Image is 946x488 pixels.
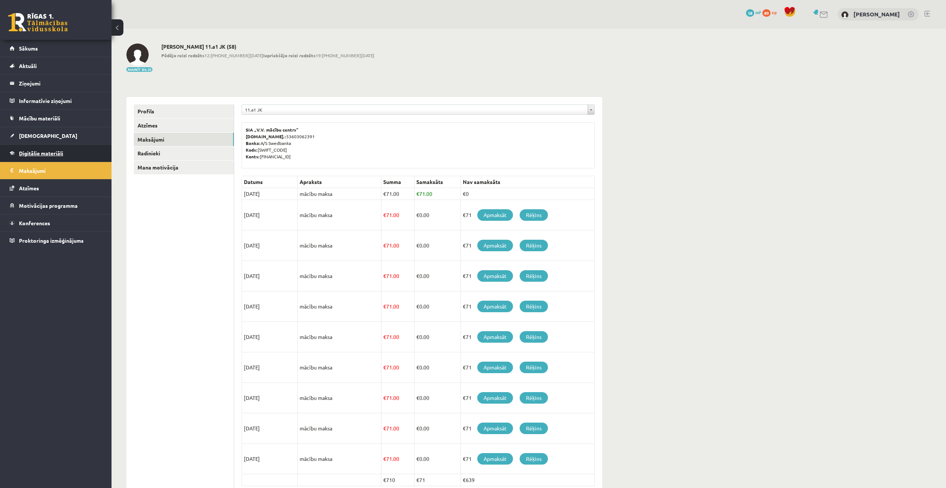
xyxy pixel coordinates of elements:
td: €71 [461,230,594,261]
td: 71.00 [381,444,414,474]
b: Pēdējo reizi redzēts [161,52,204,58]
td: 71.00 [381,352,414,383]
td: [DATE] [242,188,298,200]
span: [DEMOGRAPHIC_DATA] [19,132,77,139]
a: 11.a1 JK [242,105,594,114]
a: Rēķins [520,240,548,251]
a: Rēķins [520,270,548,282]
span: € [383,333,386,340]
span: € [383,211,386,218]
td: 71.00 [381,383,414,413]
td: [DATE] [242,444,298,474]
span: mP [755,9,761,15]
span: Sākums [19,45,38,52]
a: Ziņojumi [10,75,102,92]
p: 53603062391 A/S Swedbanka [SWIFT_CODE] [FINANCIAL_ID] [246,126,591,160]
td: €71 [461,383,594,413]
td: 0.00 [414,413,461,444]
td: [DATE] [242,413,298,444]
td: 71.00 [414,188,461,200]
a: Motivācijas programma [10,197,102,214]
td: €71 [461,200,594,230]
a: Sākums [10,40,102,57]
td: 71.00 [381,230,414,261]
span: € [383,242,386,249]
span: € [416,394,419,401]
a: 89 xp [762,9,780,15]
td: €71 [414,474,461,486]
a: Rēķins [520,392,548,404]
a: Konferences [10,214,102,232]
legend: Informatīvie ziņojumi [19,92,102,109]
a: Apmaksāt [477,270,513,282]
a: Atzīmes [10,180,102,197]
b: Kods: [246,147,258,153]
span: € [383,455,386,462]
td: €71 [461,261,594,291]
span: Atzīmes [19,185,39,191]
td: 0.00 [414,291,461,322]
td: mācību maksa [298,200,381,230]
a: Maksājumi [10,162,102,179]
img: Aleksandrs Krutjko [126,43,149,66]
span: € [416,364,419,371]
span: Aktuāli [19,62,37,69]
td: €71 [461,322,594,352]
a: Profils [134,104,234,118]
a: Apmaksāt [477,301,513,312]
a: [DEMOGRAPHIC_DATA] [10,127,102,144]
legend: Ziņojumi [19,75,102,92]
td: 71.00 [381,200,414,230]
td: €71 [461,291,594,322]
a: Rēķins [520,362,548,373]
span: xp [772,9,777,15]
a: Digitālie materiāli [10,145,102,162]
a: Apmaksāt [477,331,513,343]
td: €71 [461,352,594,383]
span: Mācību materiāli [19,115,60,122]
span: € [383,303,386,310]
td: mācību maksa [298,383,381,413]
b: Banka: [246,140,261,146]
span: € [416,425,419,432]
td: mācību maksa [298,188,381,200]
span: 58 [746,9,754,17]
a: Rēķins [520,453,548,465]
a: Proktoringa izmēģinājums [10,232,102,249]
a: Maksājumi [134,133,234,146]
td: 0.00 [414,383,461,413]
span: € [383,425,386,432]
td: [DATE] [242,383,298,413]
span: 89 [762,9,771,17]
b: Konts: [246,153,260,159]
td: 71.00 [381,188,414,200]
a: Mana motivācija [134,161,234,174]
legend: Maksājumi [19,162,102,179]
td: 0.00 [414,230,461,261]
span: € [416,211,419,218]
td: [DATE] [242,291,298,322]
span: Motivācijas programma [19,202,78,209]
span: 12:[PHONE_NUMBER][DATE] 19:[PHONE_NUMBER][DATE] [161,52,374,59]
span: Proktoringa izmēģinājums [19,237,84,244]
img: Aleksandrs Krutjko [841,11,849,19]
th: Apraksts [298,176,381,188]
td: 0.00 [414,352,461,383]
a: Rēķins [520,209,548,221]
th: Samaksāts [414,176,461,188]
td: 0.00 [414,322,461,352]
td: 71.00 [381,291,414,322]
a: Apmaksāt [477,423,513,434]
a: 58 mP [746,9,761,15]
td: [DATE] [242,230,298,261]
a: Apmaksāt [477,209,513,221]
span: € [416,303,419,310]
td: mācību maksa [298,444,381,474]
td: 0.00 [414,200,461,230]
a: [PERSON_NAME] [853,10,900,18]
span: 11.a1 JK [245,105,585,114]
a: Rēķins [520,423,548,434]
td: [DATE] [242,200,298,230]
td: mācību maksa [298,322,381,352]
a: Apmaksāt [477,362,513,373]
